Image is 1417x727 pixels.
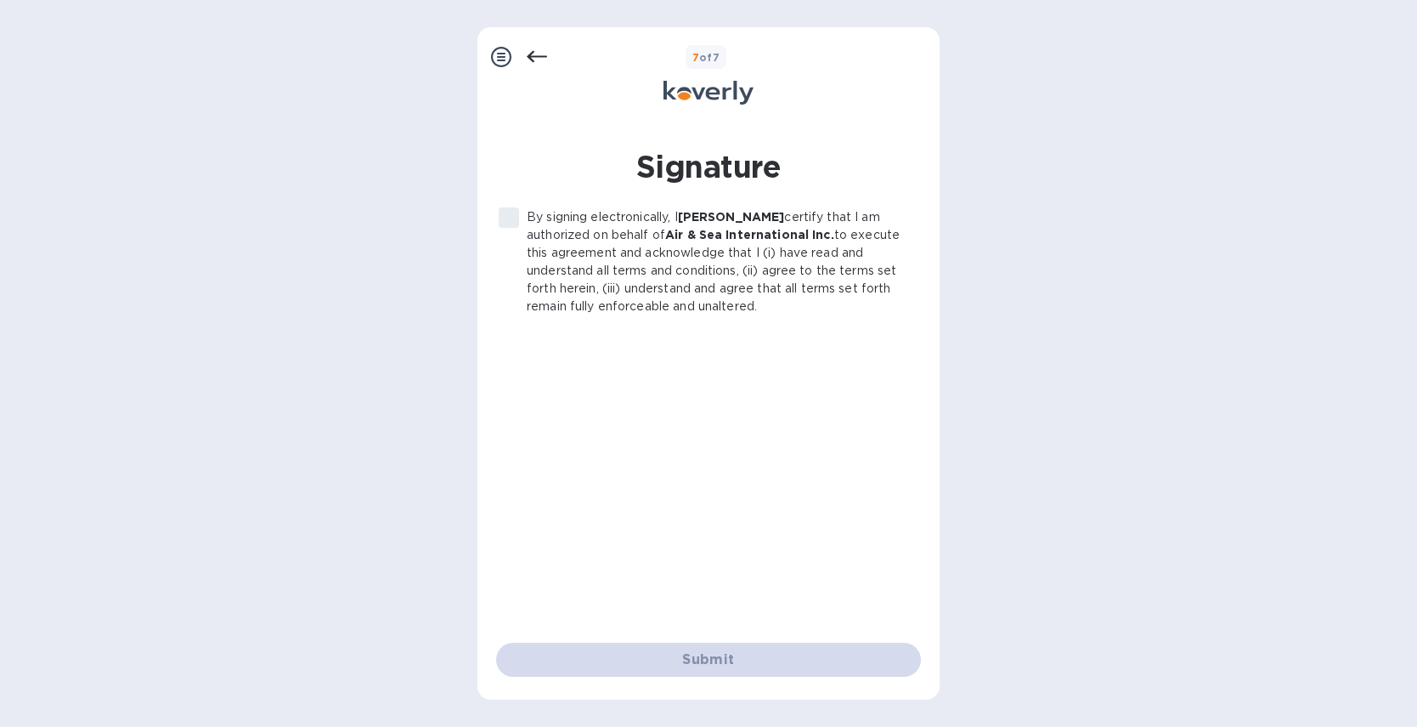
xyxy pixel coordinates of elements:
b: [PERSON_NAME] [678,210,785,224]
span: 7 [692,51,699,64]
p: By signing electronically, I certify that I am authorized on behalf of to execute this agreement ... [527,208,907,315]
h1: Signature [496,145,921,188]
b: of 7 [692,51,720,64]
b: Air & Sea International Inc. [665,228,834,241]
